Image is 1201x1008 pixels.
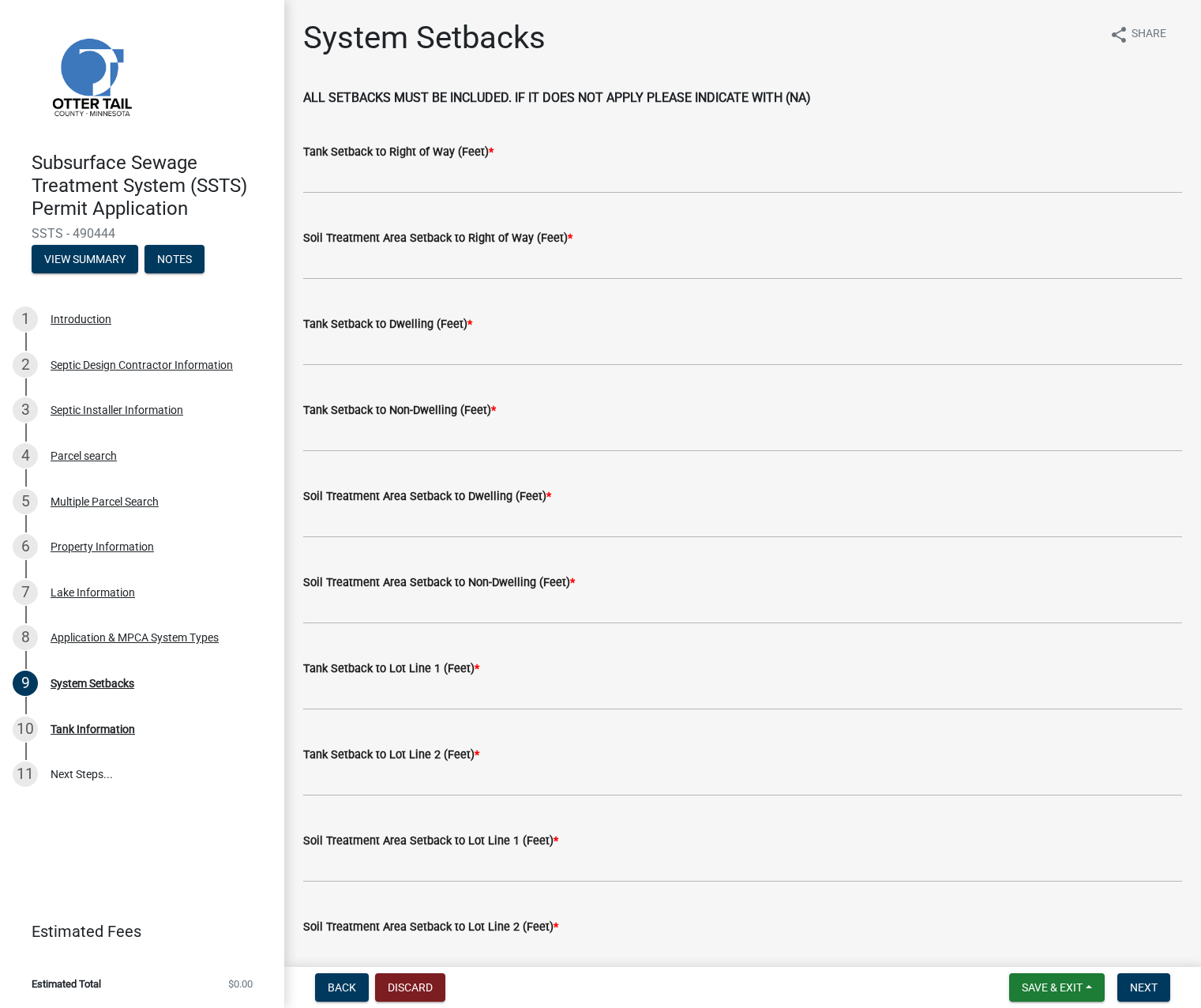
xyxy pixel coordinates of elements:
[51,678,134,689] div: System Setbacks
[13,580,38,605] div: 7
[51,359,233,370] div: Septic Design Contractor Information
[303,922,558,933] label: Soil Treatment Area Setback to Lot Line 2 (Feet)
[1009,973,1105,1002] button: Save & Exit
[1097,19,1179,50] button: shareShare
[303,491,551,502] label: Soil Treatment Area Setback to Dwelling (Feet)
[32,226,253,241] span: SSTS - 490444
[51,724,135,735] div: Tank Information
[13,625,38,650] div: 8
[32,17,150,135] img: Otter Tail County, Minnesota
[1132,25,1166,44] span: Share
[303,319,472,330] label: Tank Setback to Dwelling (Feet)
[144,254,205,267] wm-modal-confirm: Notes
[315,973,369,1002] button: Back
[51,496,159,507] div: Multiple Parcel Search
[303,405,496,416] label: Tank Setback to Non-Dwelling (Feet)
[13,671,38,696] div: 9
[13,489,38,514] div: 5
[51,404,183,416] div: Septic Installer Information
[13,307,38,332] div: 1
[1022,981,1083,994] span: Save & Exit
[51,541,154,552] div: Property Information
[303,90,811,105] strong: ALL SETBACKS MUST BE INCLUDED. IF IT DOES NOT APPLY PLEASE INDICATE WITH (NA)
[1117,973,1170,1002] button: Next
[32,245,138,273] button: View Summary
[51,587,135,598] div: Lake Information
[13,916,259,947] a: Estimated Fees
[32,152,272,220] h4: Subsurface Sewage Treatment System (SSTS) Permit Application
[51,450,117,461] div: Parcel search
[51,314,111,325] div: Introduction
[375,973,445,1002] button: Discard
[1109,25,1128,44] i: share
[32,979,101,989] span: Estimated Total
[303,577,575,589] label: Soil Treatment Area Setback to Non-Dwelling (Feet)
[144,245,205,273] button: Notes
[13,762,38,787] div: 11
[13,443,38,468] div: 4
[303,836,558,847] label: Soil Treatment Area Setback to Lot Line 1 (Feet)
[303,233,572,244] label: Soil Treatment Area Setback to Right of Way (Feet)
[328,981,356,994] span: Back
[13,717,38,742] div: 10
[51,632,219,643] div: Application & MPCA System Types
[13,534,38,559] div: 6
[1130,981,1158,994] span: Next
[303,750,479,761] label: Tank Setback to Lot Line 2 (Feet)
[13,397,38,423] div: 3
[303,147,494,158] label: Tank Setback to Right of Way (Feet)
[32,254,138,267] wm-modal-confirm: Summary
[303,19,546,57] h1: System Setbacks
[228,979,253,989] span: $0.00
[13,352,38,378] div: 2
[303,664,479,675] label: Tank Setback to Lot Line 1 (Feet)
